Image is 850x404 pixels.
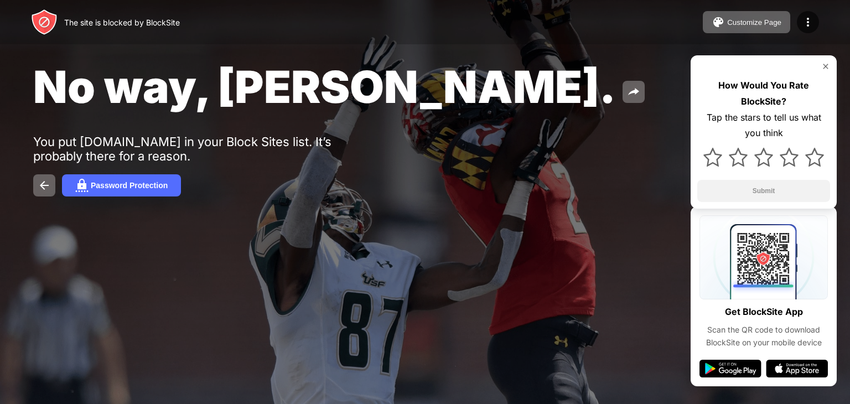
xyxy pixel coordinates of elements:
img: star.svg [729,148,748,167]
div: How Would You Rate BlockSite? [697,77,830,110]
div: Scan the QR code to download BlockSite on your mobile device [699,324,828,349]
img: app-store.svg [766,360,828,377]
img: qrcode.svg [699,215,828,299]
img: back.svg [38,179,51,192]
span: No way, [PERSON_NAME]. [33,60,616,113]
img: password.svg [75,179,89,192]
img: share.svg [627,85,640,99]
button: Customize Page [703,11,790,33]
img: header-logo.svg [31,9,58,35]
div: Customize Page [727,18,781,27]
img: menu-icon.svg [801,15,815,29]
img: star.svg [780,148,799,167]
img: pallet.svg [712,15,725,29]
img: star.svg [703,148,722,167]
button: Password Protection [62,174,181,196]
img: google-play.svg [699,360,761,377]
div: Get BlockSite App [725,304,803,320]
div: You put [DOMAIN_NAME] in your Block Sites list. It’s probably there for a reason. [33,134,375,163]
div: Password Protection [91,181,168,190]
img: star.svg [805,148,824,167]
div: Tap the stars to tell us what you think [697,110,830,142]
img: star.svg [754,148,773,167]
img: rate-us-close.svg [821,62,830,71]
button: Submit [697,180,830,202]
div: The site is blocked by BlockSite [64,18,180,27]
